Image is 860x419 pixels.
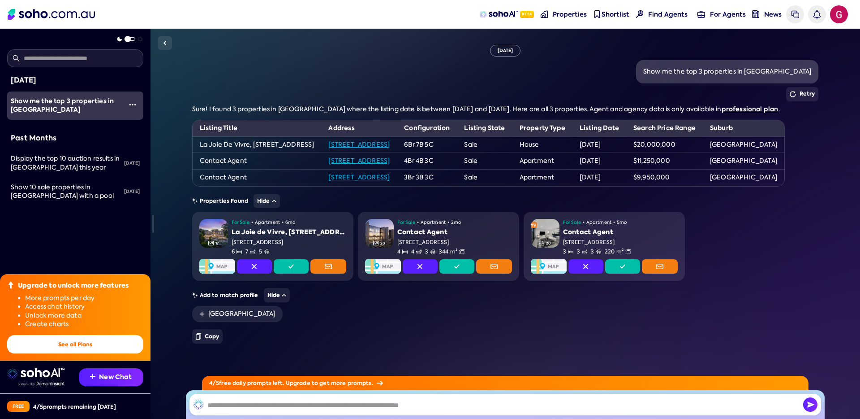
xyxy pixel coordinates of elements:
img: Map [531,259,567,274]
span: 344 m² [439,248,457,256]
span: . [778,105,780,113]
span: 6mo [285,219,295,226]
div: [STREET_ADDRESS] [563,239,678,246]
span: • [251,219,253,226]
a: Show 10 sale properties in [GEOGRAPHIC_DATA] with a pool [7,178,120,206]
span: • [583,219,585,226]
span: • [613,219,615,226]
span: For Sale [232,219,249,226]
span: Shortlist [602,10,629,19]
div: Add to match profile [192,288,819,303]
img: Copy icon [196,333,201,340]
li: Create charts [25,320,143,329]
img: Soho Logo [8,9,95,20]
button: See all Plans [7,335,143,354]
button: Hide [264,288,290,303]
a: PropertyGallery Icon17For Sale•Apartment•6moLa Joie de Vivre, [STREET_ADDRESS][STREET_ADDRESS]6Be... [192,212,353,280]
img: Bathrooms [250,249,255,254]
span: For Sale [563,219,581,226]
td: [GEOGRAPHIC_DATA] [703,153,784,170]
span: 4 [411,248,421,256]
td: [GEOGRAPHIC_DATA] [703,136,784,153]
td: [DATE] [572,153,626,170]
span: 5 [259,248,269,256]
a: [STREET_ADDRESS] [328,157,390,165]
a: [STREET_ADDRESS] [328,173,390,181]
td: [DATE] [572,169,626,186]
div: [DATE] [11,74,140,86]
img: More icon [129,101,136,108]
img: sohoai logo [7,368,64,379]
img: Map [365,259,401,274]
img: Property [531,219,559,248]
div: Show me the top 3 properties in Sydney [11,97,122,114]
th: Listing Title [193,120,322,136]
img: news-nav icon [752,10,760,18]
span: • [447,219,449,226]
td: Apartment [512,169,572,186]
img: Property [199,219,228,248]
th: Configuration [397,120,457,136]
div: [DATE] [120,182,143,201]
td: Apartment [512,153,572,170]
span: Show me the top 3 properties in [GEOGRAPHIC_DATA] [11,96,114,114]
td: $11,250,000 [626,153,703,170]
a: Messages [786,5,804,23]
img: Map [199,259,235,274]
span: 5mo [617,219,627,226]
img: Avatar of John Snow [830,5,848,23]
div: Show me the top 3 properties in [GEOGRAPHIC_DATA] [643,67,811,76]
img: Bedrooms [236,249,242,254]
img: Gallery Icon [539,240,544,246]
button: Hide [254,194,280,209]
th: Listing State [457,120,512,136]
div: [DATE] [490,45,521,57]
td: $20,000,000 [626,136,703,153]
span: 220 m² [605,248,623,256]
span: 20 [546,241,551,246]
a: [GEOGRAPHIC_DATA] [192,306,283,322]
td: 4Br 4B 3C [397,153,457,170]
span: 7 [245,248,255,256]
button: Copy [192,329,223,344]
a: Show me the top 3 properties in [GEOGRAPHIC_DATA] [7,92,122,120]
img: Bedrooms [568,249,573,254]
td: Sale [457,136,512,153]
td: Contact Agent [193,169,322,186]
td: Sale [457,153,512,170]
span: Beta [520,11,534,18]
td: [GEOGRAPHIC_DATA] [703,169,784,186]
th: Property Type [512,120,572,136]
div: Display the top 10 auction results in NSW this year [11,154,120,172]
img: Floor size [459,249,464,254]
img: SohoAI logo black [193,399,204,410]
span: Display the top 10 auction results in [GEOGRAPHIC_DATA] this year [11,154,120,171]
div: [DATE] [120,153,143,173]
img: Gallery Icon [208,240,214,246]
a: [STREET_ADDRESS] [328,140,390,148]
span: Apartment [255,219,280,226]
img: Carspots [596,249,601,254]
div: Contact Agent [563,228,678,237]
button: New Chat [79,368,143,386]
img: shortlist-nav icon [593,10,601,18]
div: [STREET_ADDRESS] [397,239,512,246]
span: 3 [563,248,573,256]
img: Data provided by Domain Insight [18,382,64,386]
span: 4 [397,248,408,256]
img: Find agents icon [636,10,644,18]
button: Retry [786,87,819,101]
img: Floor size [625,249,631,254]
span: 17 [215,241,219,246]
img: for-agents-nav icon [697,10,705,18]
span: For Sale [397,219,415,226]
a: Notifications [808,5,826,23]
div: 4 / 5 prompts remaining [DATE] [33,403,116,410]
span: 3 [591,248,601,256]
img: Carspots [430,249,435,254]
span: 3 [577,248,587,256]
div: Past Months [11,132,140,144]
div: La Joie de Vivre, [STREET_ADDRESS] [232,228,346,237]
